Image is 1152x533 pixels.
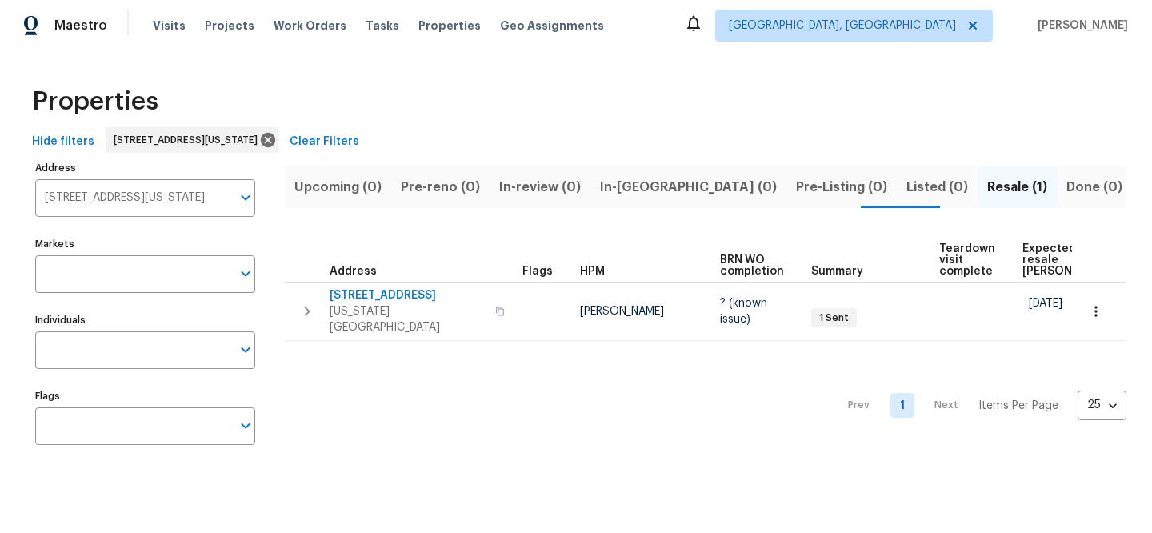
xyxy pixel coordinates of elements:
span: [PERSON_NAME] [580,306,664,317]
button: Clear Filters [283,127,366,157]
span: Listed (0) [906,176,968,198]
label: Address [35,163,255,173]
div: [STREET_ADDRESS][US_STATE] [106,127,278,153]
span: Clear Filters [290,132,359,152]
span: [STREET_ADDRESS] [330,287,486,303]
span: [DATE] [1029,298,1062,309]
span: Summary [811,266,863,277]
span: Maestro [54,18,107,34]
span: In-review (0) [499,176,581,198]
span: Geo Assignments [500,18,604,34]
span: In-[GEOGRAPHIC_DATA] (0) [600,176,777,198]
span: Properties [418,18,481,34]
button: Open [234,186,257,209]
label: Individuals [35,315,255,325]
span: Teardown visit complete [939,243,995,277]
span: Hide filters [32,132,94,152]
button: Open [234,339,257,361]
p: Items Per Page [978,398,1058,414]
span: Tasks [366,20,399,31]
span: Done (0) [1066,176,1122,198]
span: Work Orders [274,18,346,34]
nav: Pagination Navigation [833,351,1126,461]
span: Expected resale [PERSON_NAME] [1022,243,1113,277]
span: Properties [32,94,158,110]
span: [STREET_ADDRESS][US_STATE] [114,132,264,148]
div: 25 [1078,384,1126,426]
a: Goto page 1 [890,393,914,418]
span: [PERSON_NAME] [1031,18,1128,34]
span: Pre-Listing (0) [796,176,887,198]
span: [US_STATE][GEOGRAPHIC_DATA] [330,303,486,335]
button: Open [234,415,257,437]
span: Address [330,266,377,277]
span: BRN WO completion [720,254,784,277]
span: Resale (1) [987,176,1047,198]
span: Upcoming (0) [294,176,382,198]
span: 1 Sent [813,311,855,325]
span: Visits [153,18,186,34]
label: Markets [35,239,255,249]
span: Pre-reno (0) [401,176,480,198]
span: Projects [205,18,254,34]
span: HPM [580,266,605,277]
span: [GEOGRAPHIC_DATA], [GEOGRAPHIC_DATA] [729,18,956,34]
button: Hide filters [26,127,101,157]
span: ? (known issue) [720,298,767,325]
label: Flags [35,391,255,401]
button: Open [234,262,257,285]
span: Flags [522,266,553,277]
